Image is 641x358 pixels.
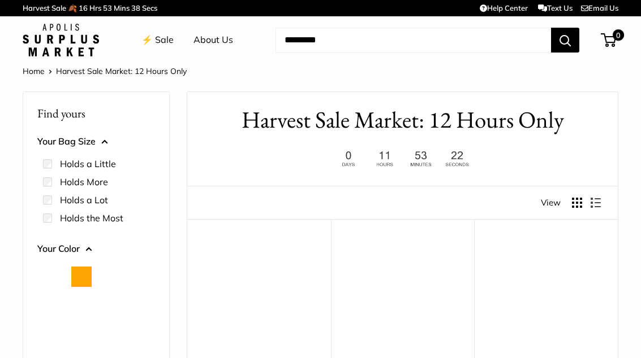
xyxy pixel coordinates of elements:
[60,193,108,207] label: Holds a Lot
[114,3,130,12] span: Mins
[40,296,60,316] button: Cheetah
[204,103,601,137] h1: Harvest Sale Market: 12 Hours Only
[56,66,187,76] span: Harvest Sale Market: 12 Hours Only
[135,267,155,287] button: Court Green
[71,325,92,346] button: Cognac
[103,325,123,346] button: Daisy
[71,296,92,316] button: Blush
[40,325,60,346] button: Chenille Window Sage
[23,64,187,78] nav: Breadcrumb
[193,32,233,49] a: About Us
[103,3,112,12] span: 53
[551,28,579,53] button: Search
[135,325,155,346] button: Mint Sorbet
[135,296,155,316] button: Chenille Window Brick
[89,3,101,12] span: Hrs
[60,175,108,189] label: Holds More
[141,32,174,49] a: ⚡️ Sale
[581,3,618,12] a: Email Us
[541,195,561,211] span: View
[37,102,155,124] p: Find yours
[103,267,123,287] button: Green Gingham
[103,296,123,316] button: Chambray
[572,198,582,208] button: Display products as grid
[538,3,573,12] a: Text Us
[60,157,116,171] label: Holds a Little
[71,267,92,287] button: Orange
[142,3,157,12] span: Secs
[40,267,60,287] button: Natural
[37,241,155,257] button: Your Color
[602,33,616,47] a: 0
[79,3,88,12] span: 16
[37,133,155,150] button: Your Bag Size
[332,148,474,170] img: 12 hours only. Ends at 8pm
[480,3,528,12] a: Help Center
[60,211,123,225] label: Holds the Most
[613,29,624,41] span: 0
[591,198,601,208] button: Display products as list
[23,66,45,76] a: Home
[23,24,99,56] img: Apolis: Surplus Market
[276,28,551,53] input: Search...
[131,3,140,12] span: 38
